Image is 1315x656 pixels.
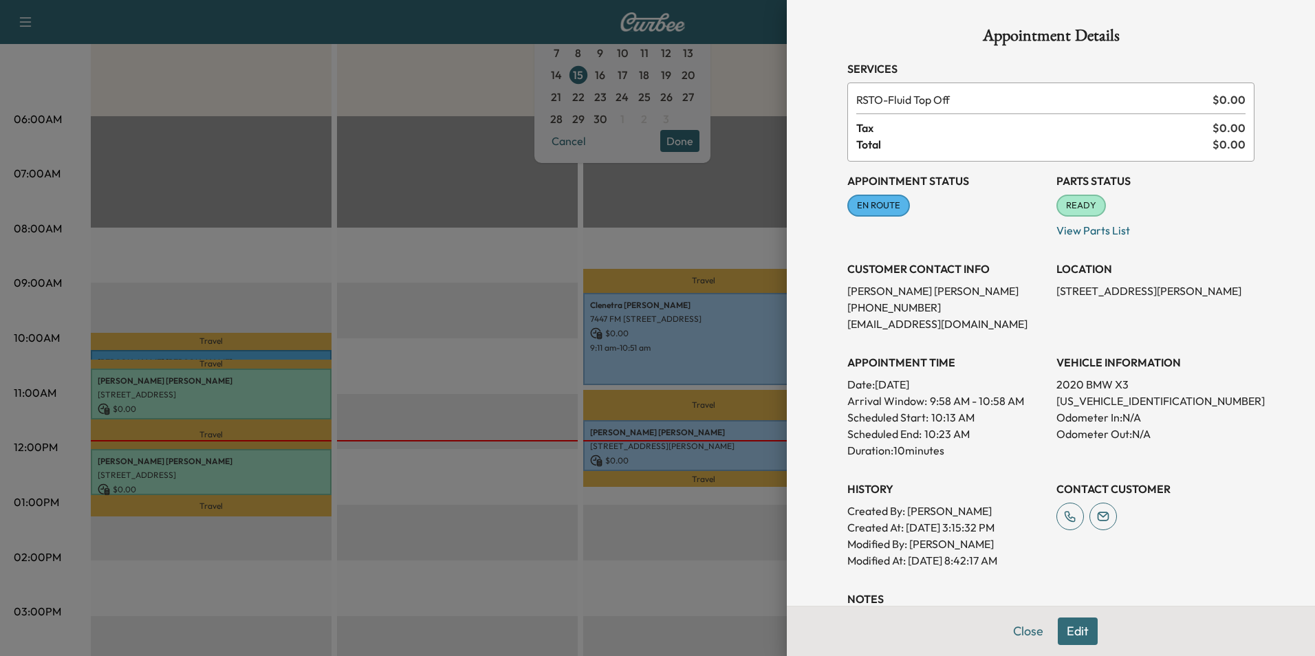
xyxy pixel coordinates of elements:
p: Created At : [DATE] 3:15:32 PM [847,519,1045,536]
p: Date: [DATE] [847,376,1045,393]
p: [PHONE_NUMBER] [847,299,1045,316]
p: Odometer Out: N/A [1056,426,1254,442]
h3: Services [847,61,1254,77]
p: 10:23 AM [924,426,970,442]
h3: Parts Status [1056,173,1254,189]
p: 2020 BMW X3 [1056,376,1254,393]
span: $ 0.00 [1213,136,1246,153]
button: Close [1004,617,1052,645]
p: Duration: 10 minutes [847,442,1045,459]
h3: Appointment Status [847,173,1045,189]
span: 9:58 AM - 10:58 AM [930,393,1024,409]
span: READY [1058,199,1105,212]
p: [EMAIL_ADDRESS][DOMAIN_NAME] [847,316,1045,332]
span: $ 0.00 [1213,91,1246,108]
h3: CONTACT CUSTOMER [1056,481,1254,497]
h3: VEHICLE INFORMATION [1056,354,1254,371]
span: Tax [856,120,1213,136]
h3: History [847,481,1045,497]
p: Arrival Window: [847,393,1045,409]
h3: LOCATION [1056,261,1254,277]
span: Fluid Top Off [856,91,1207,108]
p: [PERSON_NAME] [PERSON_NAME] [847,283,1045,299]
button: Edit [1058,617,1098,645]
p: Scheduled Start: [847,409,928,426]
p: Modified By : [PERSON_NAME] [847,536,1045,552]
h3: CUSTOMER CONTACT INFO [847,261,1045,277]
p: [STREET_ADDRESS][PERSON_NAME] [1056,283,1254,299]
p: Modified At : [DATE] 8:42:17 AM [847,552,1045,569]
p: [US_VEHICLE_IDENTIFICATION_NUMBER] [1056,393,1254,409]
p: Scheduled End: [847,426,922,442]
span: EN ROUTE [849,199,909,212]
p: View Parts List [1056,217,1254,239]
span: Total [856,136,1213,153]
h3: APPOINTMENT TIME [847,354,1045,371]
h1: Appointment Details [847,28,1254,50]
h3: NOTES [847,591,1254,607]
p: Odometer In: N/A [1056,409,1254,426]
span: $ 0.00 [1213,120,1246,136]
p: Created By : [PERSON_NAME] [847,503,1045,519]
p: 10:13 AM [931,409,975,426]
